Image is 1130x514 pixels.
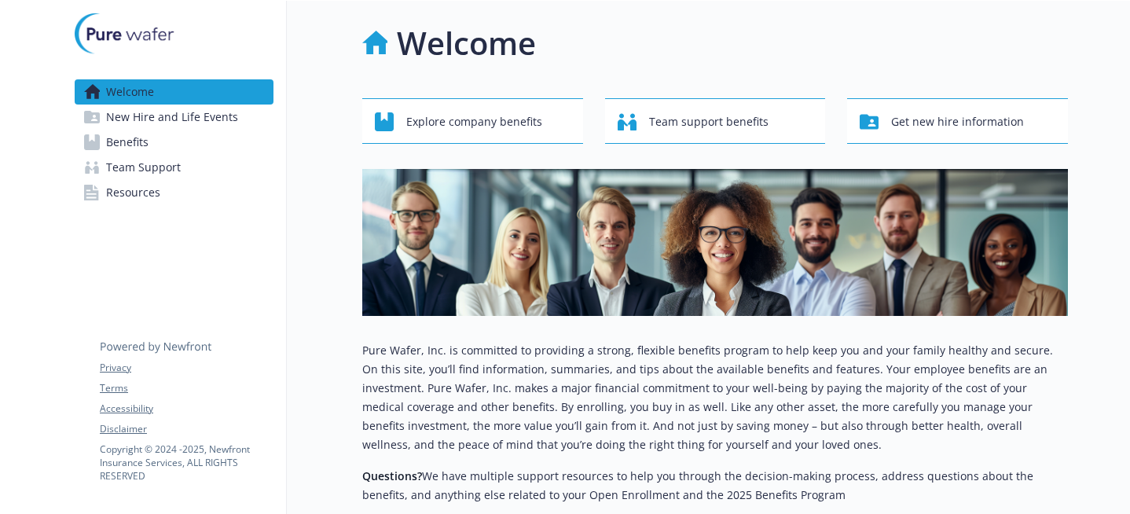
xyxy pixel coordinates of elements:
[406,107,542,137] span: Explore company benefits
[100,402,273,416] a: Accessibility
[362,98,583,144] button: Explore company benefits
[605,98,826,144] button: Team support benefits
[847,98,1068,144] button: Get new hire information
[75,180,273,205] a: Resources
[362,169,1068,316] img: overview page banner
[100,422,273,436] a: Disclaimer
[75,130,273,155] a: Benefits
[100,361,273,375] a: Privacy
[75,155,273,180] a: Team Support
[362,468,422,483] strong: Questions?
[891,107,1024,137] span: Get new hire information
[100,381,273,395] a: Terms
[75,105,273,130] a: New Hire and Life Events
[100,442,273,483] p: Copyright © 2024 - 2025 , Newfront Insurance Services, ALL RIGHTS RESERVED
[106,105,238,130] span: New Hire and Life Events
[362,341,1068,454] p: Pure Wafer, Inc. is committed to providing a strong, flexible benefits program to help keep you a...
[106,130,149,155] span: Benefits
[106,79,154,105] span: Welcome
[106,155,181,180] span: Team Support
[362,467,1068,505] p: We have multiple support resources to help you through the decision-making process, address quest...
[649,107,769,137] span: Team support benefits
[397,20,536,67] h1: Welcome
[75,79,273,105] a: Welcome
[106,180,160,205] span: Resources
